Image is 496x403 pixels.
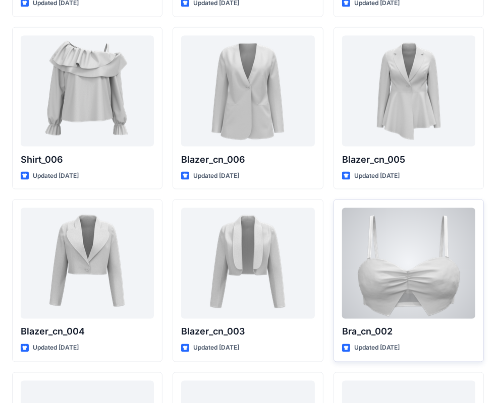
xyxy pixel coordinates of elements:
a: Blazer_cn_003 [181,208,314,319]
p: Updated [DATE] [193,171,239,181]
p: Updated [DATE] [193,343,239,354]
p: Updated [DATE] [354,343,400,354]
p: Blazer_cn_004 [21,325,154,339]
a: Blazer_cn_004 [21,208,154,319]
p: Shirt_006 [21,153,154,167]
p: Updated [DATE] [33,171,79,181]
p: Blazer_cn_005 [342,153,475,167]
a: Blazer_cn_006 [181,36,314,147]
p: Blazer_cn_003 [181,325,314,339]
a: Blazer_cn_005 [342,36,475,147]
a: Shirt_006 [21,36,154,147]
p: Blazer_cn_006 [181,153,314,167]
p: Bra_cn_002 [342,325,475,339]
a: Bra_cn_002 [342,208,475,319]
p: Updated [DATE] [354,171,400,181]
p: Updated [DATE] [33,343,79,354]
